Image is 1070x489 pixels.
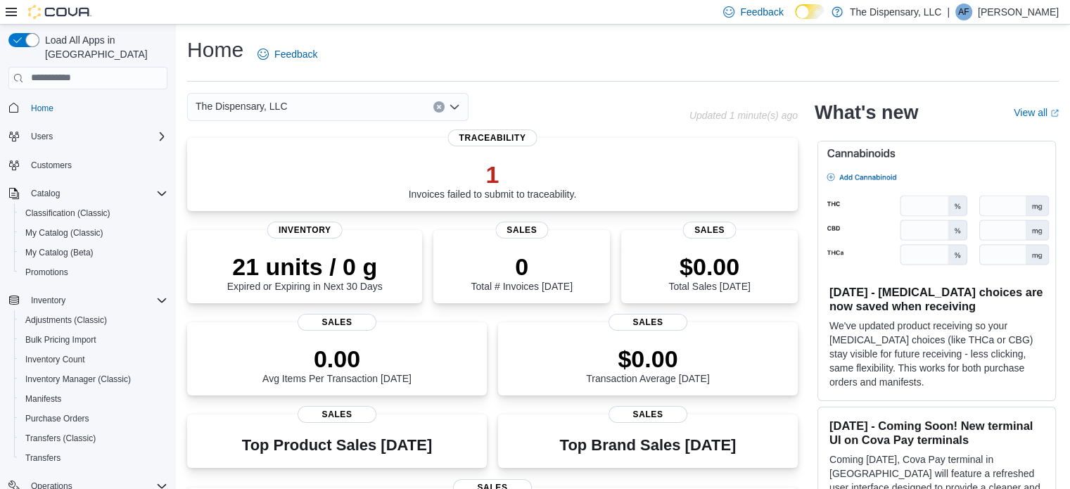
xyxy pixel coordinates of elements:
span: Feedback [274,47,317,61]
span: Sales [298,406,376,423]
p: | [947,4,950,20]
span: Sales [298,314,376,331]
span: Sales [495,222,548,239]
span: Home [25,99,167,117]
h3: [DATE] - Coming Soon! New terminal UI on Cova Pay terminals [829,419,1044,447]
button: Inventory Count [14,350,173,369]
div: Expired or Expiring in Next 30 Days [227,253,383,292]
button: Clear input [433,101,445,113]
button: Open list of options [449,101,460,113]
div: Adele Foltz [955,4,972,20]
span: Load All Apps in [GEOGRAPHIC_DATA] [39,33,167,61]
button: Transfers [14,448,173,468]
button: Promotions [14,262,173,282]
span: Inventory Count [20,351,167,368]
button: Bulk Pricing Import [14,330,173,350]
span: AF [958,4,969,20]
button: Users [3,127,173,146]
span: Sales [683,222,736,239]
button: Classification (Classic) [14,203,173,223]
span: Inventory Manager (Classic) [20,371,167,388]
div: Invoices failed to submit to traceability. [409,160,577,200]
p: [PERSON_NAME] [978,4,1059,20]
a: Manifests [20,390,67,407]
a: Promotions [20,264,74,281]
p: $0.00 [668,253,750,281]
a: My Catalog (Beta) [20,244,99,261]
span: Classification (Classic) [25,208,110,219]
span: Feedback [740,5,783,19]
button: Purchase Orders [14,409,173,428]
span: Manifests [20,390,167,407]
a: Bulk Pricing Import [20,331,102,348]
button: Home [3,98,173,118]
span: Bulk Pricing Import [25,334,96,345]
a: Customers [25,157,77,174]
svg: External link [1050,109,1059,118]
button: Manifests [14,389,173,409]
span: Transfers (Classic) [20,430,167,447]
span: Classification (Classic) [20,205,167,222]
span: Inventory Count [25,354,85,365]
p: 21 units / 0 g [227,253,383,281]
h3: Top Brand Sales [DATE] [560,437,737,454]
a: Classification (Classic) [20,205,116,222]
span: My Catalog (Classic) [20,224,167,241]
div: Avg Items Per Transaction [DATE] [262,345,412,384]
p: Updated 1 minute(s) ago [689,110,798,121]
span: Purchase Orders [20,410,167,427]
a: Purchase Orders [20,410,95,427]
span: Transfers (Classic) [25,433,96,444]
h3: [DATE] - [MEDICAL_DATA] choices are now saved when receiving [829,285,1044,313]
div: Total Sales [DATE] [668,253,750,292]
span: Sales [609,314,687,331]
span: My Catalog (Beta) [25,247,94,258]
p: 0 [471,253,572,281]
div: Transaction Average [DATE] [586,345,710,384]
a: Home [25,100,59,117]
span: Transfers [25,452,60,464]
h1: Home [187,36,243,64]
p: The Dispensary, LLC [850,4,941,20]
span: Bulk Pricing Import [20,331,167,348]
span: Traceability [447,129,537,146]
a: Inventory Count [20,351,91,368]
p: 1 [409,160,577,189]
span: Sales [609,406,687,423]
button: Inventory [25,292,71,309]
button: Users [25,128,58,145]
span: Users [31,131,53,142]
span: Home [31,103,53,114]
span: Manifests [25,393,61,405]
p: We've updated product receiving so your [MEDICAL_DATA] choices (like THCa or CBG) stay visible fo... [829,319,1044,389]
span: Customers [25,156,167,174]
h3: Top Product Sales [DATE] [242,437,432,454]
span: Users [25,128,167,145]
span: Catalog [31,188,60,199]
button: Customers [3,155,173,175]
div: Total # Invoices [DATE] [471,253,572,292]
button: Transfers (Classic) [14,428,173,448]
span: Catalog [25,185,167,202]
span: Customers [31,160,72,171]
span: Dark Mode [795,19,796,20]
button: Inventory [3,291,173,310]
p: $0.00 [586,345,710,373]
button: Inventory Manager (Classic) [14,369,173,389]
a: Inventory Manager (Classic) [20,371,136,388]
a: Transfers (Classic) [20,430,101,447]
a: Adjustments (Classic) [20,312,113,329]
button: Catalog [3,184,173,203]
span: Adjustments (Classic) [25,315,107,326]
span: The Dispensary, LLC [196,98,287,115]
span: Adjustments (Classic) [20,312,167,329]
button: Adjustments (Classic) [14,310,173,330]
span: Transfers [20,450,167,466]
span: Purchase Orders [25,413,89,424]
button: My Catalog (Classic) [14,223,173,243]
p: 0.00 [262,345,412,373]
a: View allExternal link [1014,107,1059,118]
span: Inventory [267,222,343,239]
span: Promotions [25,267,68,278]
span: Promotions [20,264,167,281]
